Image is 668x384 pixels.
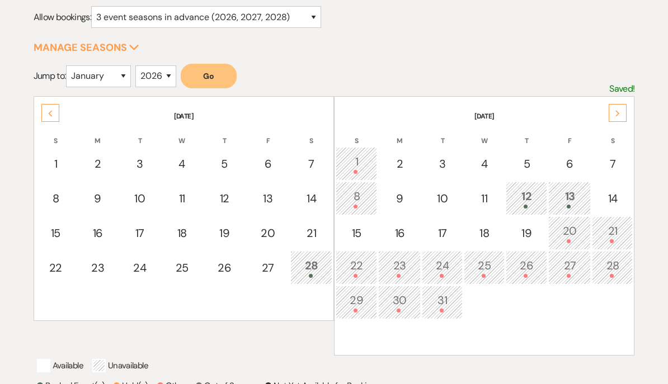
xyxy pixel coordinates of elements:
div: 17 [428,225,457,241]
span: Allow bookings: [34,11,91,23]
div: 5 [512,155,541,172]
div: 11 [167,190,196,207]
div: 20 [554,222,585,243]
div: 3 [428,155,457,172]
div: 5 [210,155,239,172]
th: W [464,122,505,146]
div: 18 [470,225,498,241]
div: 8 [342,188,371,208]
div: 31 [428,292,457,312]
div: 2 [384,155,415,172]
div: 7 [598,155,627,172]
div: 10 [428,190,457,207]
p: Unavailable [92,359,148,372]
div: 16 [83,225,112,241]
div: 2 [83,155,112,172]
div: 16 [384,225,415,241]
button: Go [181,64,237,88]
div: 20 [253,225,284,241]
th: S [35,122,76,146]
div: 17 [125,225,154,241]
button: Manage Seasons [34,42,139,53]
th: S [290,122,332,146]
div: 28 [598,257,627,278]
div: 10 [125,190,154,207]
div: 13 [554,188,585,208]
th: [DATE] [336,98,633,121]
div: 22 [342,257,371,278]
div: 22 [41,259,70,276]
div: 6 [554,155,585,172]
div: 14 [297,190,326,207]
p: Available [37,359,83,372]
th: T [422,122,463,146]
th: T [506,122,547,146]
th: M [378,122,421,146]
span: Jump to: [34,70,66,82]
div: 9 [83,190,112,207]
div: 12 [512,188,541,208]
div: 30 [384,292,415,312]
div: 24 [125,259,154,276]
div: 15 [41,225,70,241]
div: 12 [210,190,239,207]
th: W [161,122,202,146]
div: 21 [297,225,326,241]
div: 9 [384,190,415,207]
th: F [247,122,290,146]
div: 7 [297,155,326,172]
th: M [77,122,118,146]
th: [DATE] [35,98,332,121]
div: 25 [470,257,498,278]
div: 23 [384,257,415,278]
div: 1 [342,153,371,174]
div: 18 [167,225,196,241]
div: 21 [598,222,627,243]
div: 14 [598,190,627,207]
div: 6 [253,155,284,172]
div: 4 [167,155,196,172]
div: 23 [83,259,112,276]
th: S [336,122,377,146]
div: 28 [297,257,326,278]
div: 1 [41,155,70,172]
div: 13 [253,190,284,207]
div: 29 [342,292,371,312]
div: 27 [554,257,585,278]
div: 19 [210,225,239,241]
div: 25 [167,259,196,276]
div: 15 [342,225,371,241]
div: 3 [125,155,154,172]
p: Saved! [609,82,634,96]
th: T [204,122,246,146]
div: 24 [428,257,457,278]
div: 4 [470,155,498,172]
th: F [548,122,591,146]
div: 19 [512,225,541,241]
div: 26 [210,259,239,276]
div: 27 [253,259,284,276]
th: S [592,122,633,146]
th: T [119,122,160,146]
div: 26 [512,257,541,278]
div: 8 [41,190,70,207]
div: 11 [470,190,498,207]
